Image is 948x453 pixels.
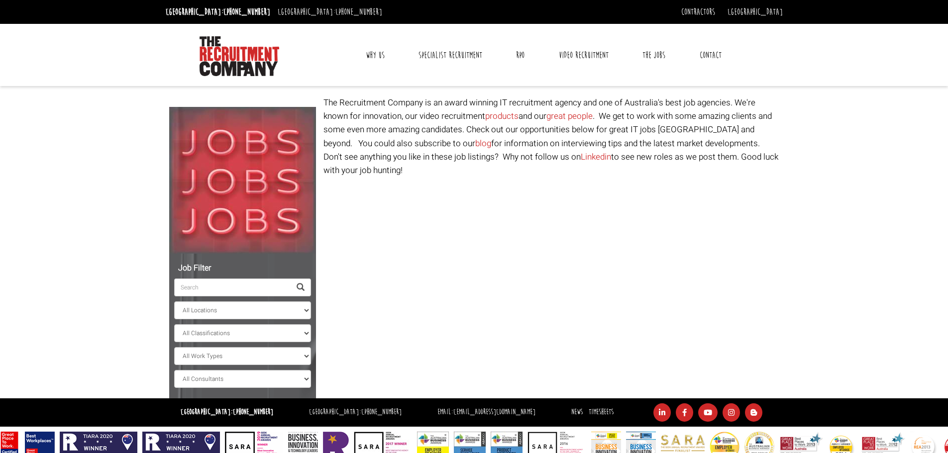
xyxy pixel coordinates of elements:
a: [PHONE_NUMBER] [233,407,273,417]
a: News [571,407,583,417]
a: [GEOGRAPHIC_DATA] [728,6,783,17]
h5: Job Filter [174,264,311,273]
a: Video Recruitment [551,43,616,68]
li: [GEOGRAPHIC_DATA]: [275,4,385,20]
a: [PHONE_NUMBER] [335,6,382,17]
li: [GEOGRAPHIC_DATA]: [307,405,404,420]
a: blog [475,137,491,150]
img: The Recruitment Company [200,36,279,76]
li: [GEOGRAPHIC_DATA]: [163,4,273,20]
img: Jobs, Jobs, Jobs [169,107,316,254]
a: The Jobs [635,43,673,68]
a: Contractors [681,6,715,17]
a: Linkedin [581,151,611,163]
p: The Recruitment Company is an award winning IT recruitment agency and one of Australia's best job... [323,96,779,177]
li: Email: [435,405,538,420]
a: [PHONE_NUMBER] [223,6,270,17]
a: great people [546,110,593,122]
a: [EMAIL_ADDRESS][DOMAIN_NAME] [453,407,535,417]
a: products [485,110,519,122]
strong: [GEOGRAPHIC_DATA]: [181,407,273,417]
a: Contact [692,43,729,68]
a: RPO [509,43,532,68]
a: Why Us [358,43,392,68]
a: [PHONE_NUMBER] [361,407,402,417]
a: Timesheets [589,407,614,417]
a: Specialist Recruitment [411,43,490,68]
input: Search [174,278,291,296]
